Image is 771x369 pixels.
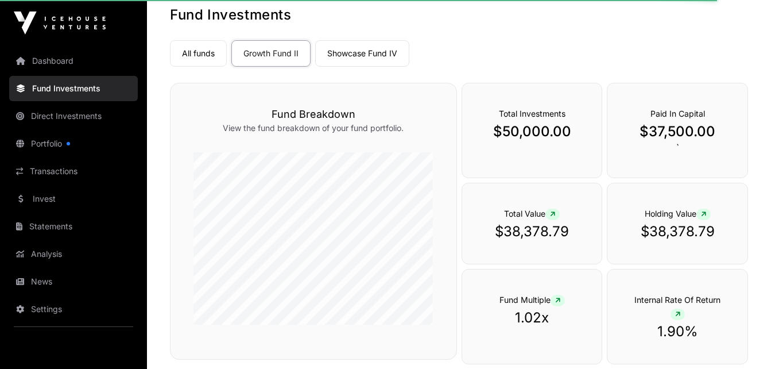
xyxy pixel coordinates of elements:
[485,222,579,241] p: $38,378.79
[485,122,579,141] p: $50,000.00
[714,314,771,369] iframe: Chat Widget
[231,40,311,67] a: Growth Fund II
[170,6,748,24] h1: Fund Investments
[9,297,138,322] a: Settings
[9,103,138,129] a: Direct Investments
[630,222,724,241] p: $38,378.79
[645,209,711,218] span: Holding Value
[630,122,724,141] p: $37,500.00
[9,186,138,212] a: Invest
[9,269,138,294] a: News
[630,322,724,341] p: 1.90%
[499,295,565,305] span: Fund Multiple
[193,122,433,134] p: View the fund breakdown of your fund portfolio.
[9,48,138,74] a: Dashboard
[170,40,227,67] a: All funds
[9,159,138,184] a: Transactions
[9,241,138,267] a: Analysis
[9,131,138,156] a: Portfolio
[634,295,720,318] span: Internal Rate Of Return
[499,109,565,118] span: Total Investments
[9,214,138,239] a: Statements
[9,76,138,101] a: Fund Investments
[504,209,560,218] span: Total Value
[650,109,705,118] span: Paid In Capital
[485,309,579,327] p: 1.02x
[607,83,748,178] div: `
[193,106,433,122] h3: Fund Breakdown
[315,40,409,67] a: Showcase Fund IV
[14,11,106,34] img: Icehouse Ventures Logo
